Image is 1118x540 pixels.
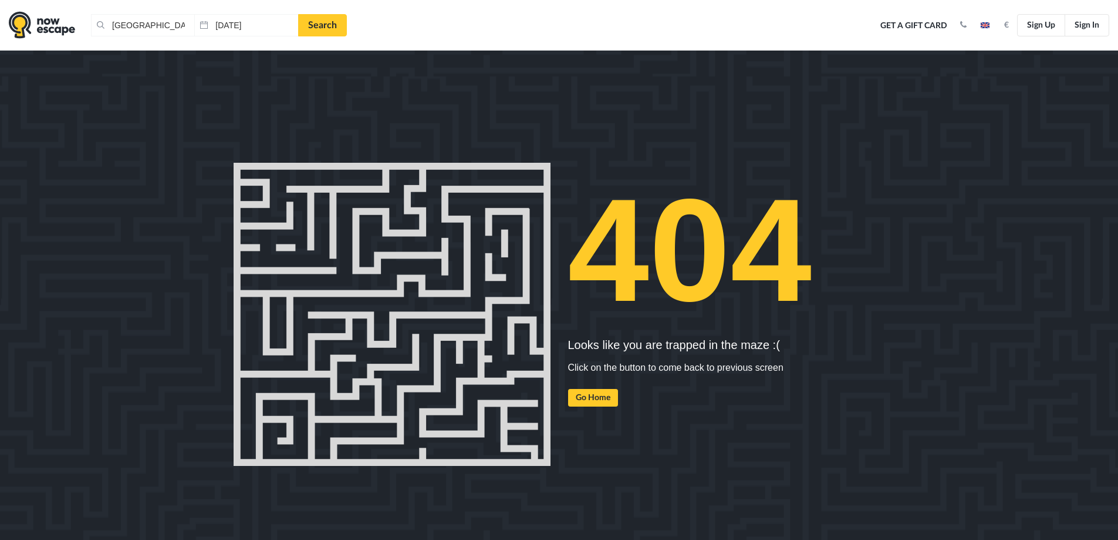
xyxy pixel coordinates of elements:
[876,13,951,39] a: Get a Gift Card
[568,163,885,338] h1: 404
[568,338,885,351] h5: Looks like you are trapped in the maze :(
[1004,21,1009,29] strong: €
[194,14,298,36] input: Date
[91,14,194,36] input: Place or Room Name
[1065,14,1109,36] a: Sign In
[9,11,75,39] img: logo
[981,22,989,28] img: en.jpg
[1017,14,1065,36] a: Sign Up
[568,361,885,375] p: Click on the button to come back to previous screen
[568,389,618,407] a: Go Home
[298,14,347,36] a: Search
[998,19,1015,31] button: €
